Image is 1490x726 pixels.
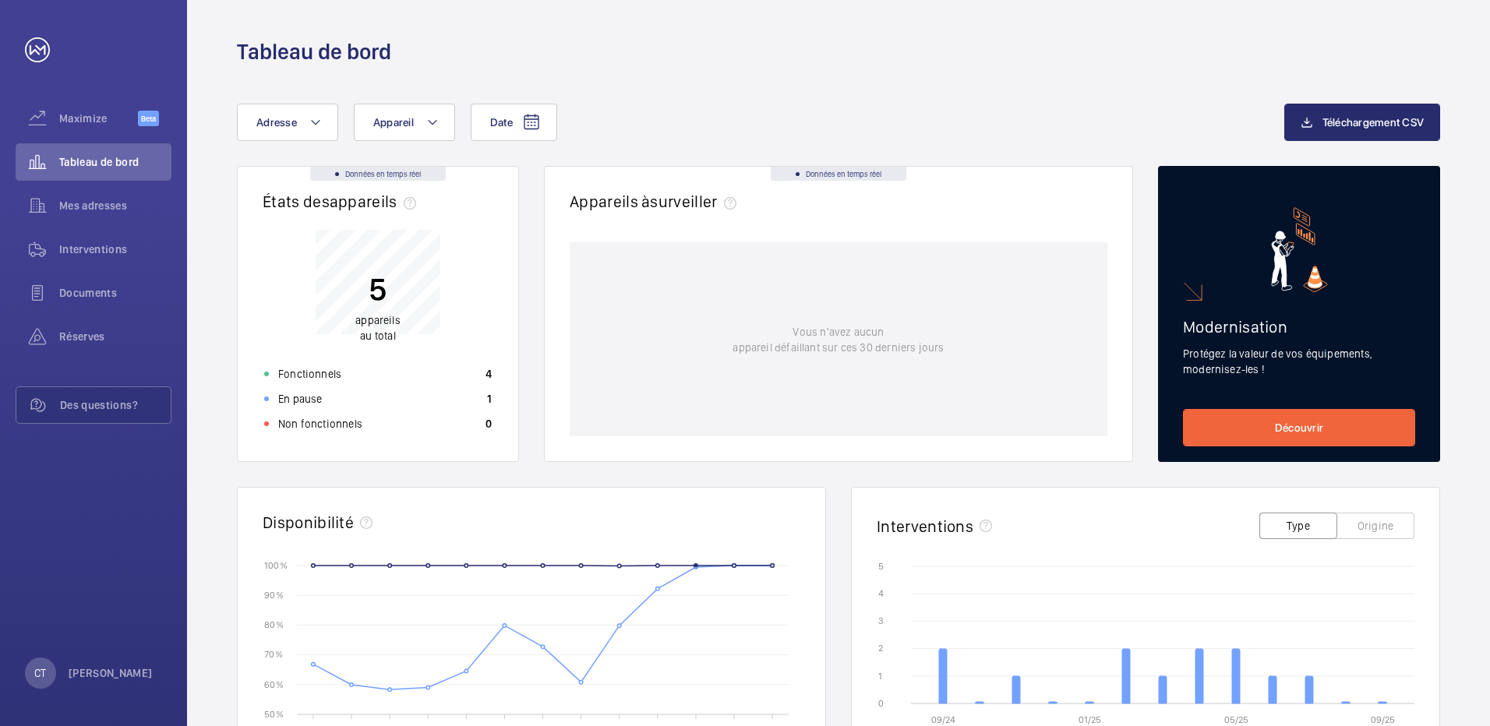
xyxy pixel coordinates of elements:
text: 01/25 [1079,714,1101,725]
button: Origine [1336,513,1414,539]
h2: Appareils à [570,192,743,211]
p: Fonctionnels [278,366,341,382]
text: 90 % [264,590,284,601]
text: 2 [878,643,883,654]
span: Des questions? [60,397,171,413]
span: Beta [138,111,159,126]
text: 100 % [264,559,288,570]
div: Données en temps réel [771,167,906,181]
p: Protégez la valeur de vos équipements, modernisez-les ! [1183,346,1415,377]
text: 4 [878,588,884,599]
button: Adresse [237,104,338,141]
span: surveiller [650,192,742,211]
text: 05/25 [1224,714,1248,725]
p: Vous n'avez aucun appareil défaillant sur ces 30 derniers jours [733,324,944,355]
h2: Disponibilité [263,513,354,532]
a: Découvrir [1183,409,1415,446]
span: Documents [59,285,171,301]
span: Tableau de bord [59,154,171,170]
button: Type [1259,513,1337,539]
img: marketing-card.svg [1271,207,1328,292]
p: au total [355,312,401,344]
span: Réserves [59,329,171,344]
p: 0 [485,416,492,432]
text: 09/24 [931,714,955,725]
span: appareils [355,314,401,326]
span: Interventions [59,241,171,257]
text: 3 [878,615,884,626]
h2: Interventions [877,516,973,536]
text: 0 [878,698,884,709]
text: 60 % [264,678,284,689]
button: Appareil [354,104,455,141]
text: 70 % [264,649,283,660]
p: CT [34,665,46,681]
text: 1 [878,671,882,682]
span: Date [490,116,513,129]
button: Date [471,104,557,141]
div: Données en temps réel [310,167,446,181]
p: 4 [485,366,492,382]
span: Maximize [59,111,138,126]
text: 80 % [264,619,284,630]
button: Téléchargement CSV [1284,104,1441,141]
span: Adresse [256,116,297,129]
p: [PERSON_NAME] [69,665,153,681]
text: 5 [878,561,884,572]
p: 1 [487,391,492,407]
p: Non fonctionnels [278,416,362,432]
h2: États des [263,192,422,211]
h2: Modernisation [1183,317,1415,337]
span: appareils [330,192,422,211]
span: Appareil [373,116,414,129]
text: 50 % [264,708,284,719]
p: 5 [355,270,401,308]
h1: Tableau de bord [237,37,391,66]
p: En pause [278,391,322,407]
span: Téléchargement CSV [1322,116,1425,129]
text: 09/25 [1371,714,1395,725]
span: Mes adresses [59,198,171,213]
